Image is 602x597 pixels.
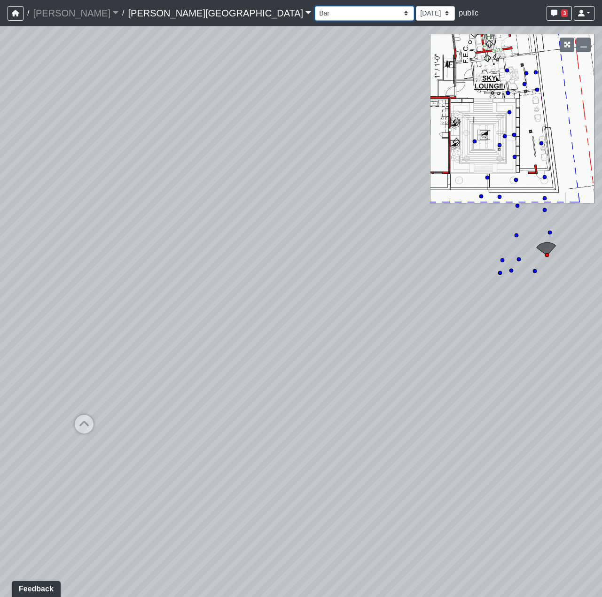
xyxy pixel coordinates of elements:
[459,9,478,17] span: public
[118,4,128,23] span: /
[23,4,33,23] span: /
[128,4,311,23] a: [PERSON_NAME][GEOGRAPHIC_DATA]
[547,6,572,21] button: 3
[33,4,118,23] a: [PERSON_NAME]
[7,578,63,597] iframe: Ybug feedback widget
[561,9,568,17] span: 3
